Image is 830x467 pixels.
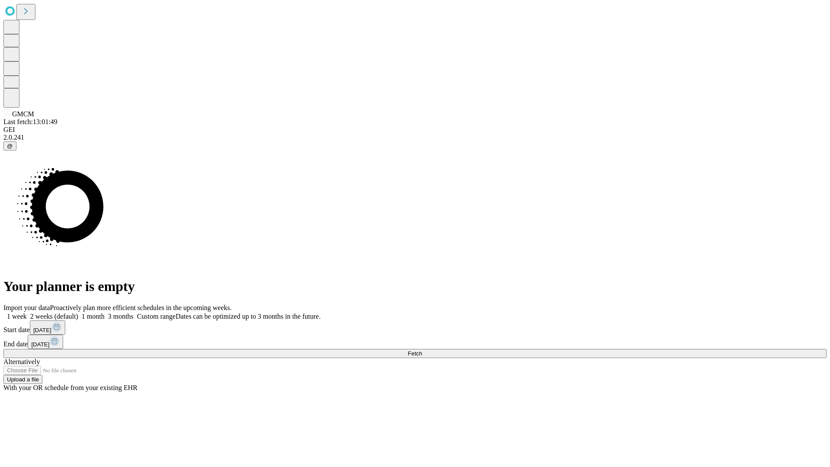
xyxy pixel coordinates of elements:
[3,278,827,294] h1: Your planner is empty
[3,335,827,349] div: End date
[3,126,827,134] div: GEI
[176,313,320,320] span: Dates can be optimized up to 3 months in the future.
[3,358,40,365] span: Alternatively
[30,320,65,335] button: [DATE]
[7,143,13,149] span: @
[137,313,176,320] span: Custom range
[7,313,27,320] span: 1 week
[31,341,49,348] span: [DATE]
[3,304,50,311] span: Import your data
[3,134,827,141] div: 2.0.241
[108,313,134,320] span: 3 months
[82,313,105,320] span: 1 month
[50,304,232,311] span: Proactively plan more efficient schedules in the upcoming weeks.
[408,350,422,357] span: Fetch
[3,384,137,391] span: With your OR schedule from your existing EHR
[30,313,78,320] span: 2 weeks (default)
[3,375,42,384] button: Upload a file
[3,141,16,150] button: @
[3,320,827,335] div: Start date
[33,327,51,333] span: [DATE]
[3,349,827,358] button: Fetch
[28,335,63,349] button: [DATE]
[12,110,34,118] span: GMCM
[3,118,57,125] span: Last fetch: 13:01:49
